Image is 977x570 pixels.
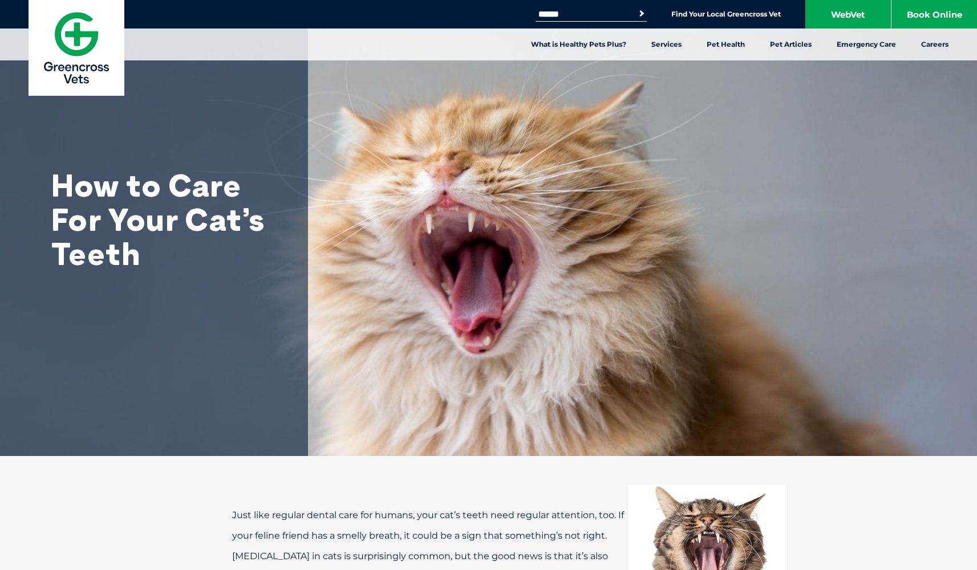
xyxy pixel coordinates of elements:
[909,28,961,60] a: Careers
[51,168,279,271] h1: How to Care For Your Cat’s Teeth
[518,28,639,60] a: What is Healthy Pets Plus?
[757,28,824,60] a: Pet Articles
[694,28,757,60] a: Pet Health
[824,28,909,60] a: Emergency Care
[636,8,647,19] button: Search
[671,10,781,19] a: Find Your Local Greencross Vet
[639,28,694,60] a: Services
